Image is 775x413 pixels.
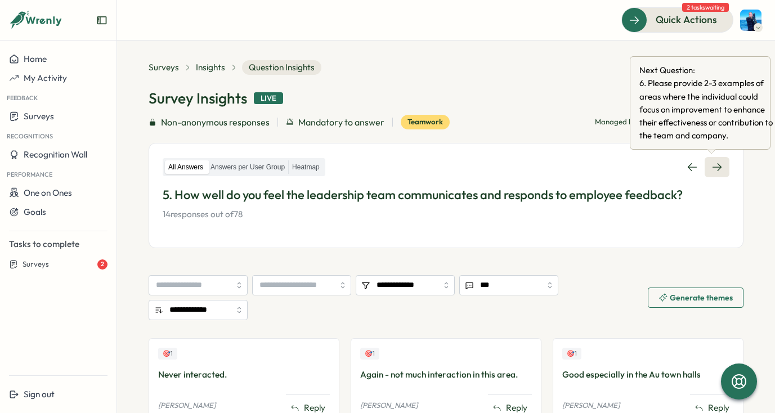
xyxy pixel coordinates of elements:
[562,348,581,360] div: Upvotes
[158,401,216,411] p: [PERSON_NAME]
[24,206,46,217] span: Goals
[96,15,107,26] button: Expand sidebar
[562,369,734,381] div: Good especially in the Au town halls
[165,160,207,174] label: All Answers
[158,369,330,381] div: Never interacted.
[562,401,620,411] p: [PERSON_NAME]
[648,288,743,308] button: Generate themes
[740,10,761,31] img: Henry Innis
[639,77,774,142] span: 6 . Please provide 2-3 examples of areas where the individual could focus on improvement to enhan...
[254,92,283,105] div: Live
[97,259,107,270] div: 2
[639,64,774,77] span: Next Question:
[24,73,67,83] span: My Activity
[158,348,177,360] div: Upvotes
[401,115,450,129] div: Teamwork
[682,3,729,12] span: 2 tasks waiting
[23,259,49,270] span: Surveys
[149,88,247,108] h1: Survey Insights
[24,111,54,122] span: Surveys
[242,60,321,75] span: Question Insights
[196,61,225,74] a: Insights
[24,149,87,160] span: Recognition Wall
[595,117,657,127] p: Managed by
[24,187,72,198] span: One on Ones
[161,115,270,129] span: Non-anonymous responses
[24,389,55,399] span: Sign out
[360,401,418,411] p: [PERSON_NAME]
[670,294,733,302] span: Generate themes
[163,208,729,221] p: 14 responses out of 78
[621,7,733,32] button: Quick Actions
[24,53,47,64] span: Home
[289,160,323,174] label: Heatmap
[360,369,532,381] div: Again - not much interaction in this area.
[207,160,288,174] label: Answers per User Group
[9,238,107,250] p: Tasks to complete
[163,186,729,204] p: 5. How well do you feel the leadership team communicates and responds to employee feedback?
[298,115,384,129] span: Mandatory to answer
[360,348,379,360] div: Upvotes
[656,12,717,27] span: Quick Actions
[149,61,179,74] a: Surveys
